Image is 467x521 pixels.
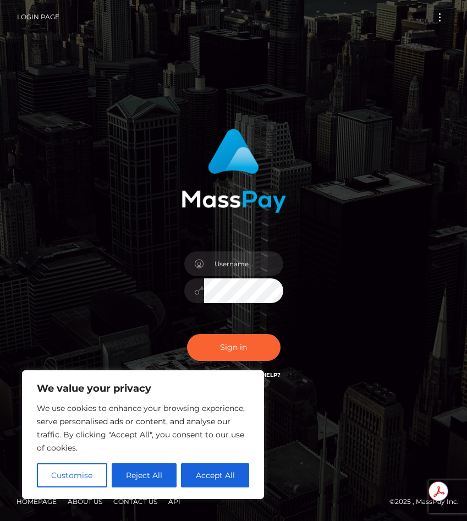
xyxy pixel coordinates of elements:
[187,334,281,361] button: Sign in
[63,493,107,510] a: About Us
[164,493,185,510] a: API
[430,10,450,25] button: Toggle navigation
[37,382,249,395] p: We value your privacy
[37,402,249,454] p: We use cookies to enhance your browsing experience, serve personalised ads or content, and analys...
[109,493,162,510] a: Contact Us
[37,463,107,487] button: Customise
[182,129,286,213] img: MassPay Login
[22,370,264,499] div: We value your privacy
[181,463,249,487] button: Accept All
[204,251,283,276] input: Username...
[12,493,61,510] a: Homepage
[17,6,59,29] a: Login Page
[112,463,177,487] button: Reject All
[8,496,459,508] div: © 2025 , MassPay Inc.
